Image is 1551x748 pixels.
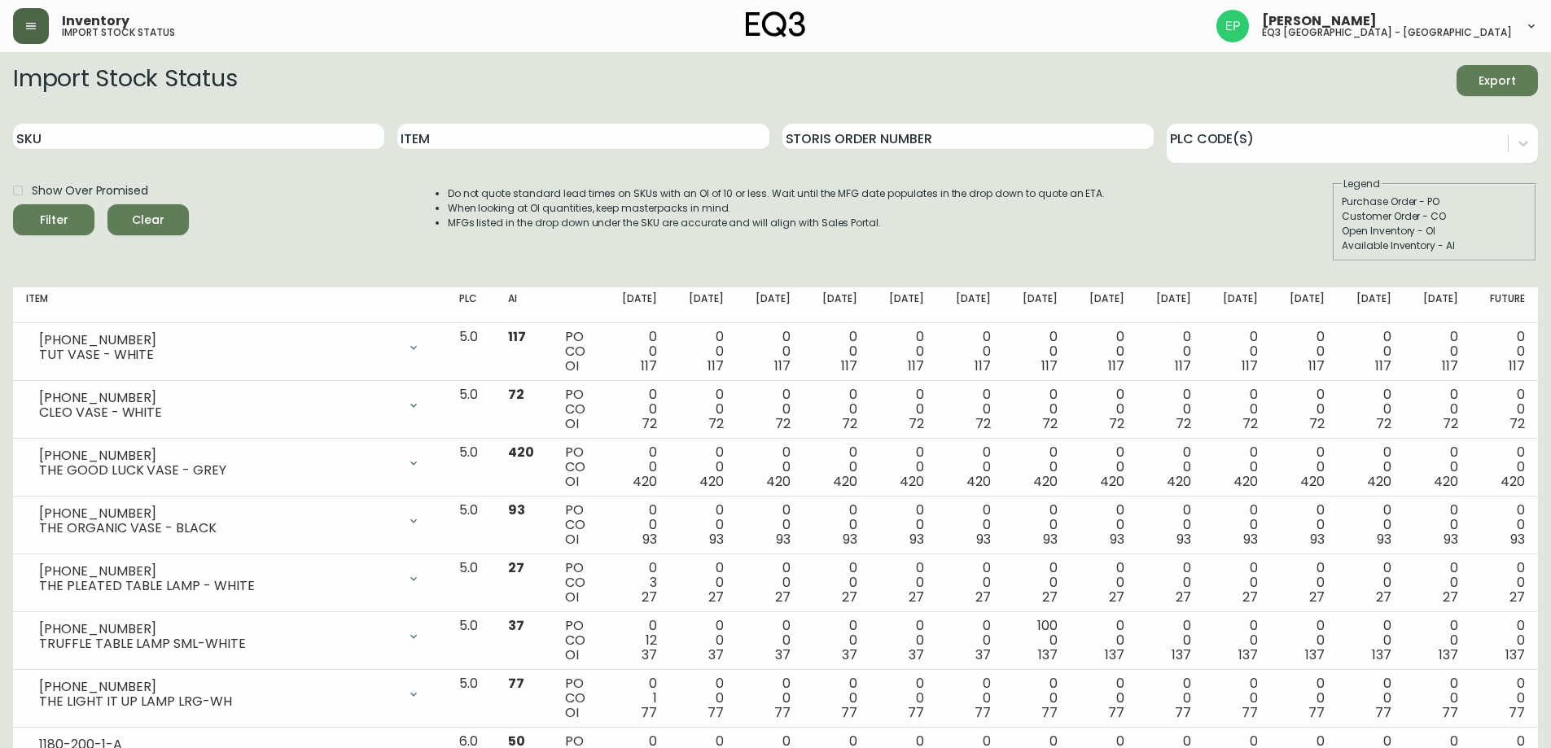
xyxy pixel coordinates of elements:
[1042,588,1058,606] span: 27
[1377,530,1391,549] span: 93
[1284,330,1325,374] div: 0 0
[817,503,857,547] div: 0 0
[641,703,657,722] span: 77
[1342,195,1527,209] div: Purchase Order - PO
[1375,703,1391,722] span: 77
[1109,414,1124,433] span: 72
[1351,503,1391,547] div: 0 0
[950,503,991,547] div: 0 0
[565,357,579,375] span: OI
[804,287,870,323] th: [DATE]
[1017,445,1058,489] div: 0 0
[841,703,857,722] span: 77
[1137,287,1204,323] th: [DATE]
[1109,588,1124,606] span: 27
[737,287,804,323] th: [DATE]
[1017,503,1058,547] div: 0 0
[616,619,657,663] div: 0 12
[1238,645,1258,664] span: 137
[1084,676,1124,720] div: 0 0
[1084,619,1124,663] div: 0 0
[909,588,924,606] span: 27
[683,387,724,431] div: 0 0
[766,472,791,491] span: 420
[565,676,589,720] div: PO CO
[708,588,724,606] span: 27
[1308,703,1325,722] span: 77
[120,210,176,230] span: Clear
[1217,676,1258,720] div: 0 0
[775,588,791,606] span: 27
[776,530,791,549] span: 93
[1484,619,1525,663] div: 0 0
[1342,238,1527,253] div: Available Inventory - AI
[1351,445,1391,489] div: 0 0
[1501,472,1525,491] span: 420
[1417,503,1458,547] div: 0 0
[883,330,924,374] div: 0 0
[1041,703,1058,722] span: 77
[1509,414,1525,433] span: 72
[1150,561,1191,605] div: 0 0
[13,204,94,235] button: Filter
[1017,619,1058,663] div: 100 0
[1217,503,1258,547] div: 0 0
[1309,588,1325,606] span: 27
[446,439,495,496] td: 5.0
[1110,530,1124,549] span: 93
[843,530,857,549] span: 93
[565,387,589,431] div: PO CO
[1262,15,1377,28] span: [PERSON_NAME]
[750,676,791,720] div: 0 0
[683,503,724,547] div: 0 0
[1042,414,1058,433] span: 72
[909,530,924,549] span: 93
[1204,287,1271,323] th: [DATE]
[817,676,857,720] div: 0 0
[1351,387,1391,431] div: 0 0
[1417,561,1458,605] div: 0 0
[1300,472,1325,491] span: 420
[641,357,657,375] span: 117
[1342,209,1527,224] div: Customer Order - CO
[841,357,857,375] span: 117
[1038,645,1058,664] span: 137
[26,503,433,539] div: [PHONE_NUMBER]THE ORGANIC VASE - BLACK
[1108,357,1124,375] span: 117
[909,414,924,433] span: 72
[1471,287,1538,323] th: Future
[1242,414,1258,433] span: 72
[1150,445,1191,489] div: 0 0
[1484,445,1525,489] div: 0 0
[1351,676,1391,720] div: 0 0
[39,405,397,420] div: CLEO VASE - WHITE
[750,330,791,374] div: 0 0
[1439,645,1458,664] span: 137
[1284,619,1325,663] div: 0 0
[1284,445,1325,489] div: 0 0
[495,287,552,323] th: AI
[1084,387,1124,431] div: 0 0
[565,414,579,433] span: OI
[1017,676,1058,720] div: 0 0
[900,472,924,491] span: 420
[966,472,991,491] span: 420
[774,703,791,722] span: 77
[26,676,433,712] div: [PHONE_NUMBER]THE LIGHT IT UP LAMP LRG-WH
[39,348,397,362] div: TUT VASE - WHITE
[1084,561,1124,605] div: 0 0
[26,445,433,481] div: [PHONE_NUMBER]THE GOOD LUCK VASE - GREY
[1457,65,1538,96] button: Export
[750,445,791,489] div: 0 0
[976,530,991,549] span: 93
[1150,619,1191,663] div: 0 0
[1509,588,1525,606] span: 27
[1217,561,1258,605] div: 0 0
[817,330,857,374] div: 0 0
[750,387,791,431] div: 0 0
[26,387,433,423] div: [PHONE_NUMBER]CLEO VASE - WHITE
[1509,357,1525,375] span: 117
[683,676,724,720] div: 0 0
[1172,645,1191,664] span: 137
[616,503,657,547] div: 0 0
